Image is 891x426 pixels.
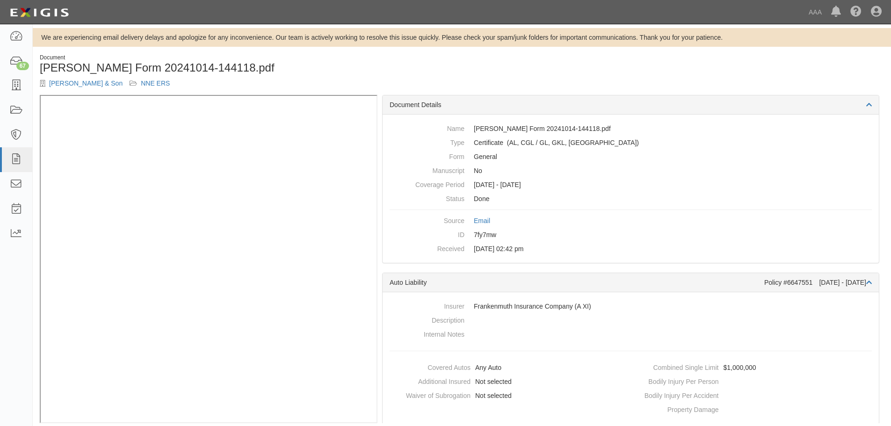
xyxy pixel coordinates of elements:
dd: Any Auto [386,361,627,375]
dd: Frankenmuth Insurance Company (A XI) [390,299,872,313]
div: We are experiencing email delivery delays and apologize for any inconvenience. Our team is active... [33,33,891,42]
div: Document [40,54,455,62]
div: Auto Liability [390,278,764,287]
div: Policy #6647551 [DATE] - [DATE] [764,278,872,287]
dt: Coverage Period [390,178,464,189]
dt: Insurer [390,299,464,311]
dt: Manuscript [390,164,464,175]
div: Document Details [383,95,879,115]
dt: Internal Notes [390,327,464,339]
dd: Not selected [386,375,627,389]
dd: [DATE] 02:42 pm [390,242,872,256]
h1: [PERSON_NAME] Form 20241014-144118.pdf [40,62,455,74]
dd: [DATE] - [DATE] [390,178,872,192]
dt: Bodily Injury Per Accident [635,389,719,400]
dt: Bodily Injury Per Person [635,375,719,386]
dd: No [390,164,872,178]
dt: Source [390,214,464,225]
dt: Name [390,122,464,133]
dt: Type [390,136,464,147]
dd: Not selected [386,389,627,403]
dd: 7fy7mw [390,228,872,242]
dd: Auto Liability Commercial General Liability / Garage Liability Garage Keepers Liability On-Hook [390,136,872,150]
dd: Done [390,192,872,206]
a: [PERSON_NAME] & Son [49,79,123,87]
dt: Form [390,150,464,161]
dd: $1,000,000 [635,361,876,375]
dt: Property Damage [635,403,719,414]
dt: ID [390,228,464,239]
iframe: To enrich screen reader interactions, please activate Accessibility in Grammarly extension settings [40,95,377,423]
dt: Description [390,313,464,325]
dt: Combined Single Limit [635,361,719,372]
img: logo-5460c22ac91f19d4615b14bd174203de0afe785f0fc80cf4dbbc73dc1793850b.png [7,4,72,21]
dt: Additional Insured [386,375,471,386]
dt: Covered Autos [386,361,471,372]
dd: [PERSON_NAME] Form 20241014-144118.pdf [390,122,872,136]
dt: Status [390,192,464,203]
a: AAA [804,3,826,22]
i: Help Center - Complianz [850,7,862,18]
dt: Received [390,242,464,253]
div: 67 [16,62,29,70]
a: Email [474,217,490,224]
a: NNE ERS [141,79,170,87]
dt: Waiver of Subrogation [386,389,471,400]
dd: General [390,150,872,164]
